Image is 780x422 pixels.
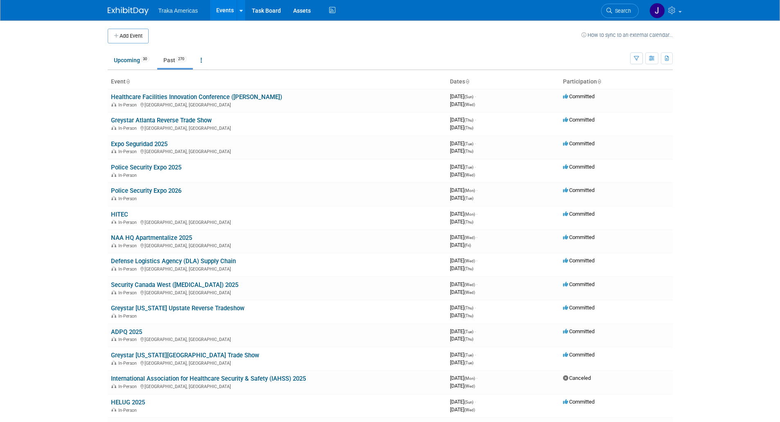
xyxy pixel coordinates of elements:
span: [DATE] [450,93,476,99]
a: NAA HQ Apartmentalize 2025 [111,234,192,241]
span: (Mon) [464,212,475,217]
span: (Wed) [464,408,475,412]
a: Greystar [US_STATE] Upstate Reverse Tradeshow [111,305,244,312]
span: [DATE] [450,211,477,217]
span: - [476,234,477,240]
span: (Tue) [464,165,473,169]
span: - [476,187,477,193]
button: Add Event [108,29,149,43]
span: (Sun) [464,400,473,404]
span: (Thu) [464,220,473,224]
a: HITEC [111,211,128,218]
a: Greystar Atlanta Reverse Trade Show [111,117,212,124]
img: In-Person Event [111,384,116,388]
a: International Association for Healthcare Security & Safety (IAHSS) 2025 [111,375,306,382]
span: In-Person [118,173,139,178]
a: Upcoming30 [108,52,156,68]
div: [GEOGRAPHIC_DATA], [GEOGRAPHIC_DATA] [111,219,443,225]
span: Search [612,8,631,14]
div: [GEOGRAPHIC_DATA], [GEOGRAPHIC_DATA] [111,124,443,131]
span: Committed [563,93,595,99]
div: [GEOGRAPHIC_DATA], [GEOGRAPHIC_DATA] [111,383,443,389]
span: 270 [176,56,187,62]
a: Healthcare Facilities Innovation Conference ([PERSON_NAME]) [111,93,282,101]
span: [DATE] [450,375,477,381]
span: (Thu) [464,266,473,271]
span: [DATE] [450,148,473,154]
span: - [475,399,476,405]
div: [GEOGRAPHIC_DATA], [GEOGRAPHIC_DATA] [111,242,443,248]
span: [DATE] [450,195,473,201]
a: HELUG 2025 [111,399,145,406]
span: (Thu) [464,306,473,310]
span: [DATE] [450,140,476,147]
span: - [476,257,477,264]
span: (Wed) [464,102,475,107]
img: In-Person Event [111,266,116,271]
span: (Wed) [464,259,475,263]
span: [DATE] [450,399,476,405]
span: In-Person [118,126,139,131]
span: - [475,305,476,311]
span: [DATE] [450,242,471,248]
span: [DATE] [450,289,475,295]
a: Greystar [US_STATE][GEOGRAPHIC_DATA] Trade Show [111,352,259,359]
span: (Tue) [464,361,473,365]
span: In-Person [118,243,139,248]
th: Event [108,75,447,89]
span: [DATE] [450,117,476,123]
span: (Wed) [464,282,475,287]
img: In-Person Event [111,290,116,294]
span: In-Person [118,314,139,319]
span: [DATE] [450,164,476,170]
span: (Fri) [464,243,471,248]
span: [DATE] [450,124,473,131]
img: In-Person Event [111,196,116,200]
span: [DATE] [450,359,473,366]
span: In-Person [118,337,139,342]
span: Canceled [563,375,591,381]
span: (Tue) [464,353,473,357]
a: Sort by Participation Type [597,78,601,85]
span: (Thu) [464,149,473,153]
span: [DATE] [450,257,477,264]
span: (Sun) [464,95,473,99]
span: (Thu) [464,314,473,318]
a: Police Security Expo 2025 [111,164,181,171]
span: - [475,164,476,170]
a: Sort by Event Name [126,78,130,85]
span: (Wed) [464,290,475,295]
span: [DATE] [450,352,476,358]
span: Committed [563,211,595,217]
span: Committed [563,352,595,358]
img: In-Person Event [111,337,116,341]
span: Committed [563,187,595,193]
span: Committed [563,281,595,287]
span: [DATE] [450,219,473,225]
a: Defense Logistics Agency (DLA) Supply Chain [111,257,236,265]
a: Expo Seguridad 2025 [111,140,167,148]
span: [DATE] [450,312,473,318]
span: Committed [563,305,595,311]
div: [GEOGRAPHIC_DATA], [GEOGRAPHIC_DATA] [111,359,443,366]
span: Committed [563,117,595,123]
div: [GEOGRAPHIC_DATA], [GEOGRAPHIC_DATA] [111,336,443,342]
span: (Tue) [464,142,473,146]
span: - [476,211,477,217]
span: (Thu) [464,126,473,130]
a: Security Canada West ([MEDICAL_DATA]) 2025 [111,281,238,289]
span: [DATE] [450,265,473,271]
span: - [475,93,476,99]
span: 30 [140,56,149,62]
span: [DATE] [450,172,475,178]
span: [DATE] [450,305,476,311]
span: (Thu) [464,118,473,122]
span: In-Person [118,102,139,108]
span: In-Person [118,149,139,154]
a: Sort by Start Date [465,78,469,85]
img: Jamie Saenz [649,3,665,18]
img: In-Person Event [111,361,116,365]
span: - [475,352,476,358]
span: In-Person [118,220,139,225]
img: In-Person Event [111,243,116,247]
